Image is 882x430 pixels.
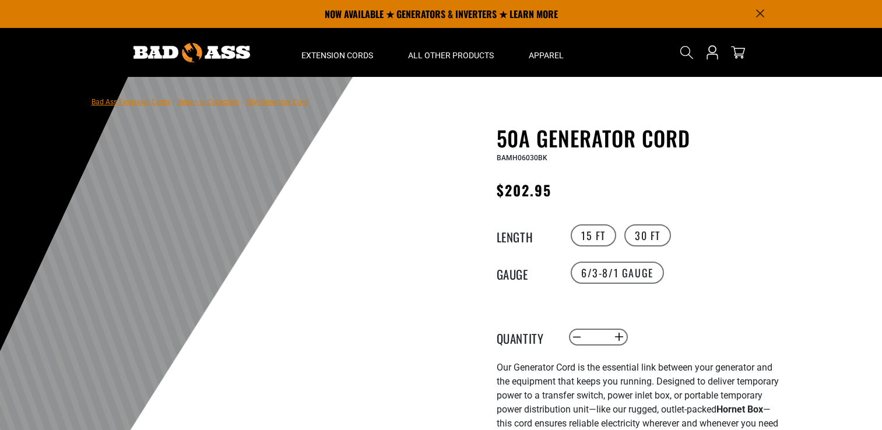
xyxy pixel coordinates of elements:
[497,265,555,280] legend: Gauge
[92,94,308,108] nav: breadcrumbs
[497,179,552,200] span: $202.95
[716,404,763,415] strong: Hornet Box
[511,28,581,77] summary: Apparel
[408,50,494,61] span: All Other Products
[301,50,373,61] span: Extension Cords
[497,126,782,150] h1: 50A Generator Cord
[497,228,555,243] legend: Length
[177,98,239,106] a: Return to Collection
[624,224,671,246] label: 30 FT
[571,262,664,284] label: 6/3-8/1 Gauge
[133,43,250,62] img: Bad Ass Extension Cords
[391,28,511,77] summary: All Other Products
[246,98,308,106] span: 50A Generator Cord
[173,98,175,106] span: ›
[529,50,564,61] span: Apparel
[497,329,555,344] label: Quantity
[497,154,547,162] span: BAMH06030BK
[92,98,170,106] a: Bad Ass Extension Cords
[241,98,244,106] span: ›
[677,43,696,62] summary: Search
[571,224,616,246] label: 15 FT
[284,28,391,77] summary: Extension Cords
